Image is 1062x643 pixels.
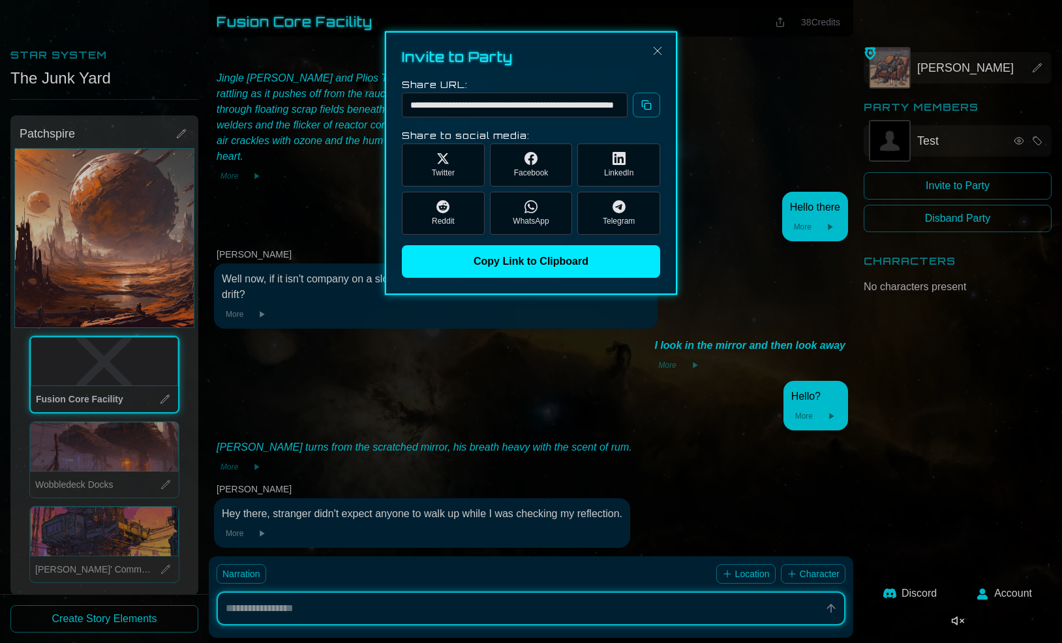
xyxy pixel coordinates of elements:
[402,48,660,67] h2: Invite to Party
[402,130,530,141] label: Share to social media:
[577,143,660,187] button: LinkedIn
[604,168,633,178] span: LinkedIn
[513,216,549,226] span: WhatsApp
[402,143,485,187] button: Twitter
[490,143,573,187] button: Facebook
[402,245,660,278] button: Copy Link to Clipboard
[577,192,660,235] button: Telegram
[402,192,485,235] button: Reddit
[432,216,455,226] span: Reddit
[432,168,455,178] span: Twitter
[490,192,573,235] button: WhatsApp
[603,216,635,226] span: Telegram
[633,93,660,117] button: Copy to clipboard
[650,43,665,59] img: Close
[514,168,549,178] span: Facebook
[402,79,468,90] label: Share URL:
